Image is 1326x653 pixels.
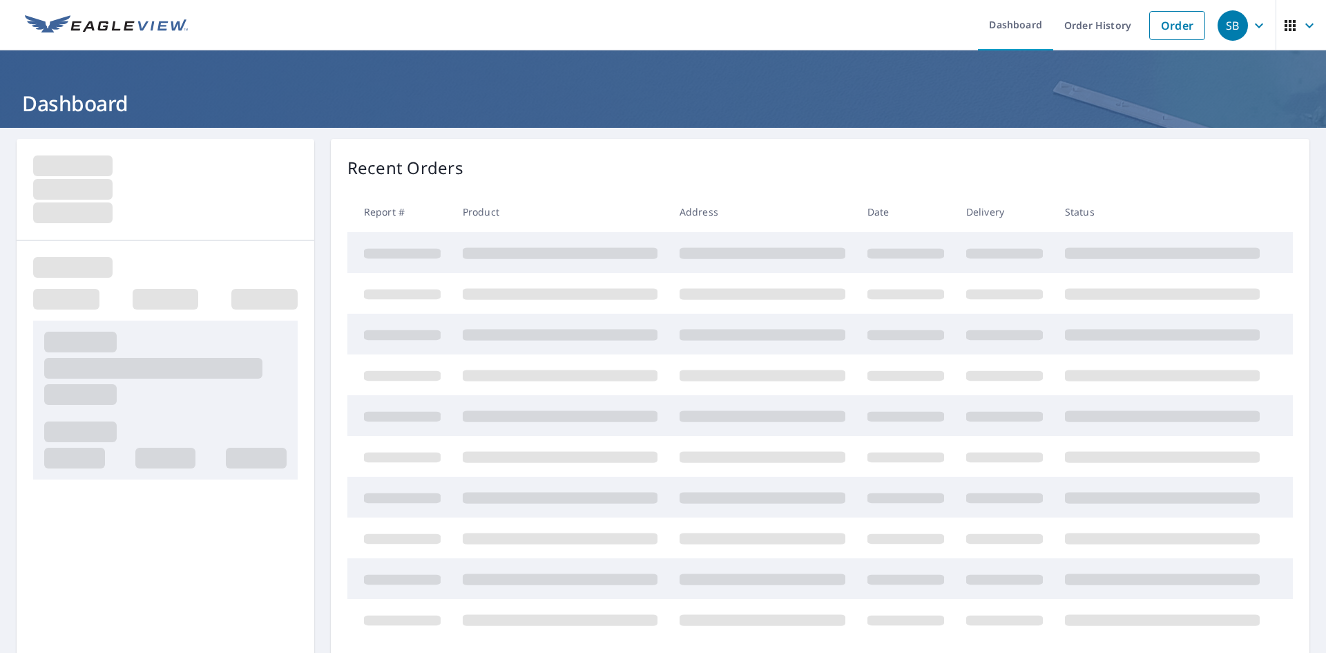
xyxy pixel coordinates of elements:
th: Product [452,191,669,232]
h1: Dashboard [17,89,1309,117]
th: Address [669,191,856,232]
th: Status [1054,191,1271,232]
img: EV Logo [25,15,188,36]
a: Order [1149,11,1205,40]
th: Date [856,191,955,232]
th: Report # [347,191,452,232]
th: Delivery [955,191,1054,232]
div: SB [1218,10,1248,41]
p: Recent Orders [347,155,463,180]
